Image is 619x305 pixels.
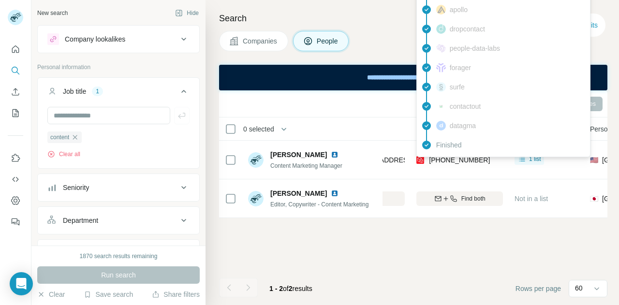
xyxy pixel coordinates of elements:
[243,36,278,46] span: Companies
[243,124,274,134] span: 0 selected
[8,41,23,58] button: Quick start
[47,150,80,159] button: Clear all
[416,155,424,165] img: provider prospeo logo
[529,155,541,163] span: 1 list
[8,213,23,231] button: Feedback
[8,104,23,122] button: My lists
[270,162,342,169] span: Content Marketing Manager
[38,242,199,265] button: Personal location
[436,5,446,15] img: provider apollo logo
[37,63,200,72] p: Personal information
[10,272,33,295] div: Open Intercom Messenger
[269,285,283,292] span: 1 - 2
[38,209,199,232] button: Department
[436,82,446,92] img: provider surfe logo
[63,87,86,96] div: Job title
[248,152,264,168] img: Avatar
[450,5,468,15] span: apollo
[429,156,490,164] span: [PHONE_NUMBER]
[8,171,23,188] button: Use Surfe API
[436,121,446,131] img: provider datagma logo
[590,194,598,203] span: 🇯🇵
[436,63,446,73] img: provider forager logo
[8,83,23,101] button: Enrich CSV
[168,6,206,20] button: Hide
[270,201,368,208] span: Editor, Copywriter - Content Marketing
[38,28,199,51] button: Company lookalikes
[590,155,598,165] span: 🇺🇸
[63,216,98,225] div: Department
[450,121,476,131] span: datagma
[436,104,446,109] img: provider contactout logo
[436,24,446,34] img: provider dropcontact logo
[8,192,23,209] button: Dashboard
[436,44,446,53] img: provider people-data-labs logo
[575,283,583,293] p: 60
[92,87,103,96] div: 1
[450,24,485,34] span: dropcontact
[289,285,293,292] span: 2
[248,191,264,206] img: Avatar
[283,285,289,292] span: of
[37,290,65,299] button: Clear
[450,44,500,53] span: people-data-labs
[269,285,312,292] span: results
[270,150,327,160] span: [PERSON_NAME]
[8,62,23,79] button: Search
[450,63,471,73] span: forager
[436,140,462,150] span: Finished
[331,189,339,197] img: LinkedIn logo
[515,195,548,203] span: Not in a list
[38,80,199,107] button: Job title1
[450,102,481,111] span: contactout
[331,151,339,159] img: LinkedIn logo
[152,290,200,299] button: Share filters
[50,133,69,142] span: content
[65,34,125,44] div: Company lookalikes
[219,65,607,90] iframe: Banner
[80,252,158,261] div: 1870 search results remaining
[416,191,503,206] button: Find both
[38,176,199,199] button: Seniority
[516,284,561,293] span: Rows per page
[270,189,327,198] span: [PERSON_NAME]
[8,149,23,167] button: Use Surfe on LinkedIn
[450,82,465,92] span: surfe
[461,194,486,203] span: Find both
[37,9,68,17] div: New search
[84,290,133,299] button: Save search
[63,183,89,192] div: Seniority
[317,36,339,46] span: People
[219,12,607,25] h4: Search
